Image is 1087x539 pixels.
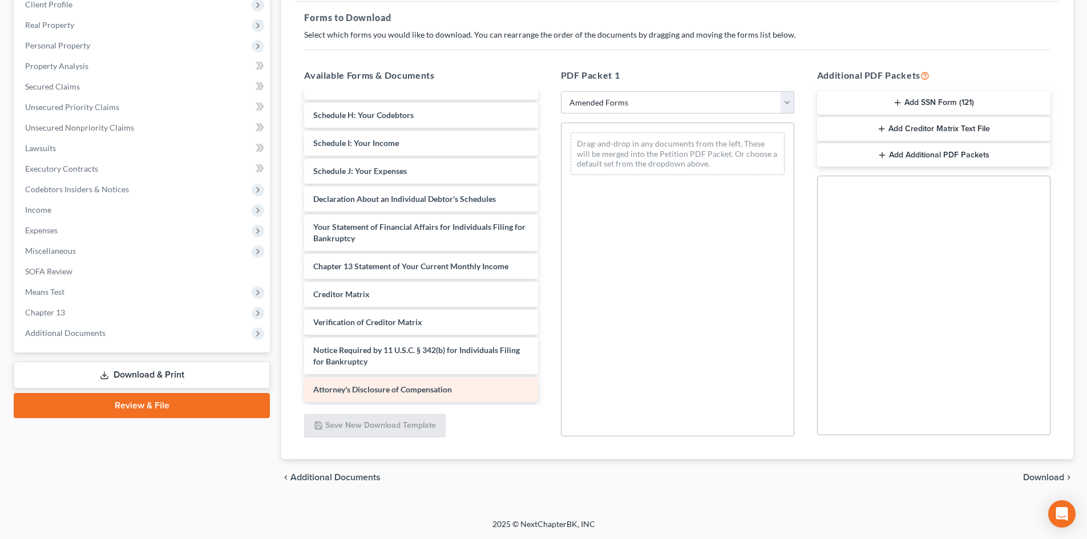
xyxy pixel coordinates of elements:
[25,20,74,30] span: Real Property
[1023,473,1064,482] span: Download
[25,143,56,153] span: Lawsuits
[304,68,538,82] h5: Available Forms & Documents
[1023,473,1073,482] button: Download chevron_right
[313,222,526,243] span: Your Statement of Financial Affairs for Individuals Filing for Bankruptcy
[313,289,370,299] span: Creditor Matrix
[16,97,270,117] a: Unsecured Priority Claims
[561,68,794,82] h5: PDF Packet 1
[817,68,1050,82] h5: Additional PDF Packets
[313,110,414,120] span: Schedule H: Your Codebtors
[313,317,422,327] span: Verification of Creditor Matrix
[25,102,119,112] span: Unsecured Priority Claims
[25,61,88,71] span: Property Analysis
[14,362,270,388] a: Download & Print
[25,205,51,214] span: Income
[219,518,869,539] div: 2025 © NextChapterBK, INC
[290,473,381,482] span: Additional Documents
[313,345,520,366] span: Notice Required by 11 U.S.C. § 342(b) for Individuals Filing for Bankruptcy
[1048,500,1076,528] div: Open Intercom Messenger
[25,287,64,297] span: Means Test
[25,123,134,132] span: Unsecured Nonpriority Claims
[25,246,76,256] span: Miscellaneous
[281,473,381,482] a: chevron_left Additional Documents
[25,184,129,194] span: Codebtors Insiders & Notices
[817,91,1050,115] button: Add SSN Form (121)
[16,159,270,179] a: Executory Contracts
[16,261,270,282] a: SOFA Review
[313,138,399,148] span: Schedule I: Your Income
[25,164,98,173] span: Executory Contracts
[281,473,290,482] i: chevron_left
[16,138,270,159] a: Lawsuits
[25,225,58,235] span: Expenses
[817,143,1050,167] button: Add Additional PDF Packets
[25,328,106,338] span: Additional Documents
[571,132,785,175] div: Drag-and-drop in any documents from the left. These will be merged into the Petition PDF Packet. ...
[25,40,90,50] span: Personal Property
[25,307,65,317] span: Chapter 13
[16,117,270,138] a: Unsecured Nonpriority Claims
[25,266,72,276] span: SOFA Review
[16,76,270,97] a: Secured Claims
[313,261,508,271] span: Chapter 13 Statement of Your Current Monthly Income
[313,384,452,394] span: Attorney's Disclosure of Compensation
[313,82,509,92] span: Schedule G: Executory Contracts and Unexpired Leases
[1064,473,1073,482] i: chevron_right
[16,56,270,76] a: Property Analysis
[14,393,270,418] a: Review & File
[304,29,1050,40] p: Select which forms you would like to download. You can rearrange the order of the documents by dr...
[313,166,407,176] span: Schedule J: Your Expenses
[817,117,1050,141] button: Add Creditor Matrix Text File
[25,82,80,91] span: Secured Claims
[304,11,1050,25] h5: Forms to Download
[304,414,446,438] button: Save New Download Template
[313,194,496,204] span: Declaration About an Individual Debtor's Schedules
